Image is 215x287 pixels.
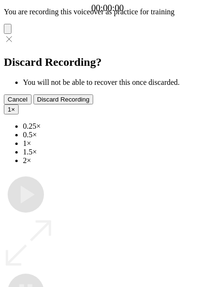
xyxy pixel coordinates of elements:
li: You will not be able to recover this once discarded. [23,78,211,87]
span: 1 [8,106,11,113]
button: 1× [4,104,19,114]
button: Discard Recording [33,94,94,104]
li: 0.5× [23,131,211,139]
li: 1.5× [23,148,211,156]
li: 2× [23,156,211,165]
li: 1× [23,139,211,148]
h2: Discard Recording? [4,56,211,69]
p: You are recording this voiceover as practice for training [4,8,211,16]
button: Cancel [4,94,32,104]
a: 00:00:00 [91,3,124,13]
li: 0.25× [23,122,211,131]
